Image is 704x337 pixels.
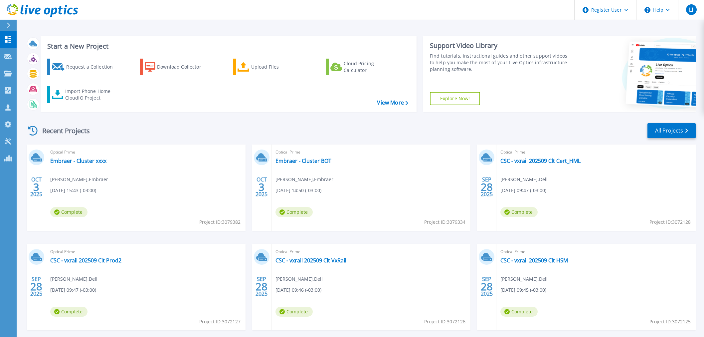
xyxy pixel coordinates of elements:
a: Embraer - Cluster xxxx [50,158,106,164]
span: Complete [275,207,313,217]
span: Project ID: 3079334 [424,218,465,226]
div: SEP 2025 [255,274,268,299]
span: [PERSON_NAME] , Embraer [275,176,333,183]
span: Project ID: 3072128 [649,218,691,226]
span: [PERSON_NAME] , Dell [275,275,323,283]
a: Cloud Pricing Calculator [326,59,400,75]
div: Upload Files [251,60,304,74]
span: [DATE] 09:46 (-03:00) [275,286,321,294]
span: Optical Prime [275,248,467,255]
span: Optical Prime [500,248,692,255]
span: Project ID: 3079382 [199,218,241,226]
span: Project ID: 3072127 [199,318,241,325]
a: CSC - vxrail 202509 Clt VxRail [275,257,346,264]
span: [DATE] 09:45 (-03:00) [500,286,546,294]
a: View More [377,100,408,106]
a: Embraer - Cluster BOT [275,158,331,164]
span: [DATE] 09:47 (-03:00) [50,286,96,294]
div: SEP 2025 [480,274,493,299]
span: Optical Prime [50,248,242,255]
div: SEP 2025 [480,175,493,199]
span: 28 [481,184,493,190]
span: Optical Prime [275,149,467,156]
span: 28 [30,284,42,289]
a: CSC - vxrail 202509 Clt Prod2 [50,257,121,264]
div: Cloud Pricing Calculator [344,60,397,74]
a: CSC - vxrail 202509 Clt HSM [500,257,568,264]
div: Request a Collection [66,60,119,74]
div: OCT 2025 [255,175,268,199]
a: All Projects [647,123,696,138]
span: LI [689,7,693,12]
span: Complete [275,307,313,317]
div: Support Video Library [430,41,570,50]
div: OCT 2025 [30,175,43,199]
span: [PERSON_NAME] , Dell [500,275,548,283]
div: Find tutorials, instructional guides and other support videos to help you make the most of your L... [430,53,570,73]
div: Download Collector [157,60,210,74]
span: 3 [259,184,264,190]
span: Complete [50,307,88,317]
a: Explore Now! [430,92,480,105]
span: Optical Prime [500,149,692,156]
a: Upload Files [233,59,307,75]
a: Download Collector [140,59,214,75]
div: Import Phone Home CloudIQ Project [65,88,117,101]
span: 3 [33,184,39,190]
span: [PERSON_NAME] , Dell [500,176,548,183]
span: Complete [500,307,538,317]
span: [DATE] 14:50 (-03:00) [275,187,321,194]
span: [DATE] 09:47 (-03:00) [500,187,546,194]
span: [DATE] 15:43 (-03:00) [50,187,96,194]
span: [PERSON_NAME] , Dell [50,275,97,283]
span: Project ID: 3072125 [649,318,691,325]
a: Request a Collection [47,59,121,75]
a: CSC - vxrail 202509 Clt Cert_HML [500,158,581,164]
span: Complete [500,207,538,217]
div: SEP 2025 [30,274,43,299]
span: 28 [256,284,267,289]
span: [PERSON_NAME] , Embraer [50,176,108,183]
span: Project ID: 3072126 [424,318,465,325]
div: Recent Projects [26,123,99,139]
span: 28 [481,284,493,289]
span: Complete [50,207,88,217]
h3: Start a New Project [47,43,408,50]
span: Optical Prime [50,149,242,156]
